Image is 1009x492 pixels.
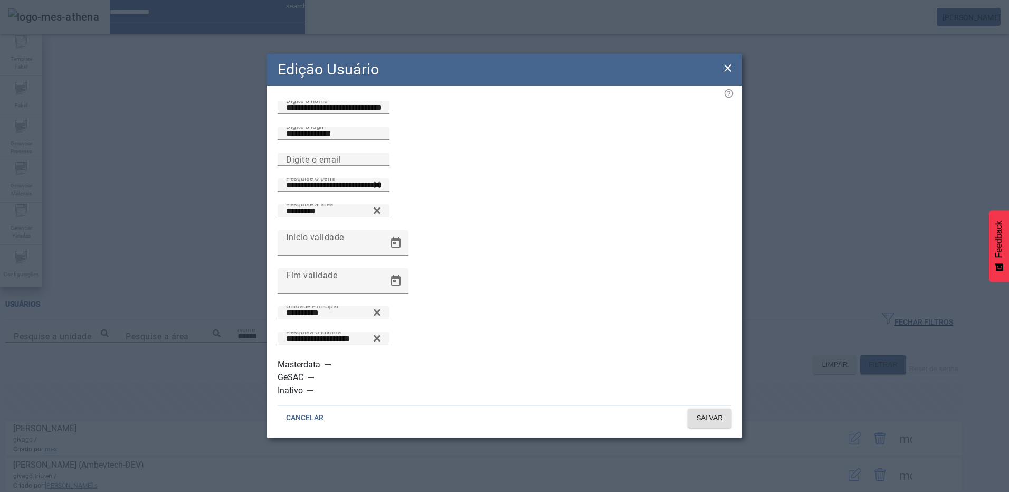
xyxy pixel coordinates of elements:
[286,97,327,104] mat-label: Digite o nome
[278,371,306,384] label: GeSAC
[688,409,731,428] button: SALVAR
[286,179,381,192] input: Number
[278,58,379,81] h2: Edição Usuário
[383,230,408,256] button: Open calendar
[286,270,337,280] mat-label: Fim validade
[286,328,341,335] mat-label: Pesquisa o idioma
[696,413,723,423] span: SALVAR
[286,307,381,319] input: Number
[286,205,381,217] input: Number
[278,384,305,397] label: Inativo
[286,122,326,130] mat-label: Digite o login
[286,413,323,423] span: CANCELAR
[278,358,322,371] label: Masterdata
[994,221,1004,258] span: Feedback
[383,268,408,294] button: Open calendar
[286,200,334,207] mat-label: Pesquise a área
[286,333,381,345] input: Number
[286,302,338,309] mat-label: Unidade Principal
[989,210,1009,282] button: Feedback - Mostrar pesquisa
[278,409,332,428] button: CANCELAR
[286,232,344,242] mat-label: Início validade
[286,174,336,182] mat-label: Pesquise o perfil
[286,154,341,164] mat-label: Digite o email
